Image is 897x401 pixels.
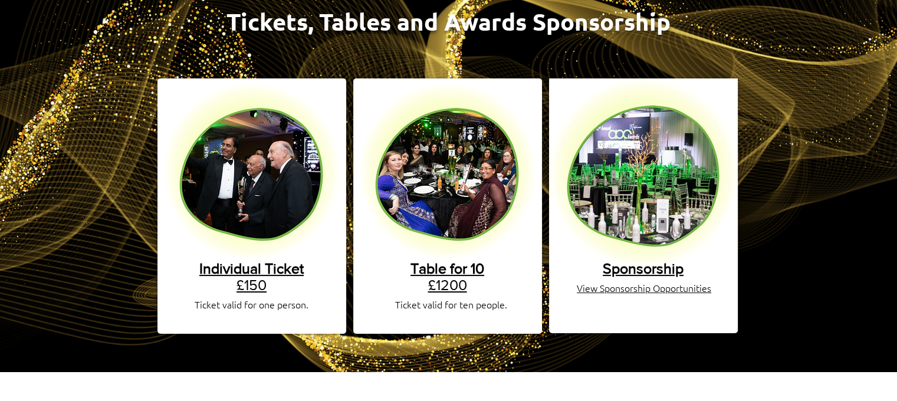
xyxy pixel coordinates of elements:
[199,260,304,293] a: Individual Ticket£150
[410,260,484,277] span: Table for 10
[199,260,304,277] span: Individual Ticket
[395,298,507,311] span: Ticket valid for ten people.
[195,298,308,311] span: Ticket valid for one person.
[603,260,684,277] a: Sponsorship
[359,83,536,260] img: table ticket.png
[577,281,711,294] a: View Sponsorship Opportunities
[410,260,484,293] a: Table for 10£1200
[163,83,340,260] img: single ticket.png
[549,78,738,267] img: ABC AWARDS WEBSITE BACKGROUND BLOB (1).png
[226,6,671,37] span: Tickets, Tables and Awards Sponsorship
